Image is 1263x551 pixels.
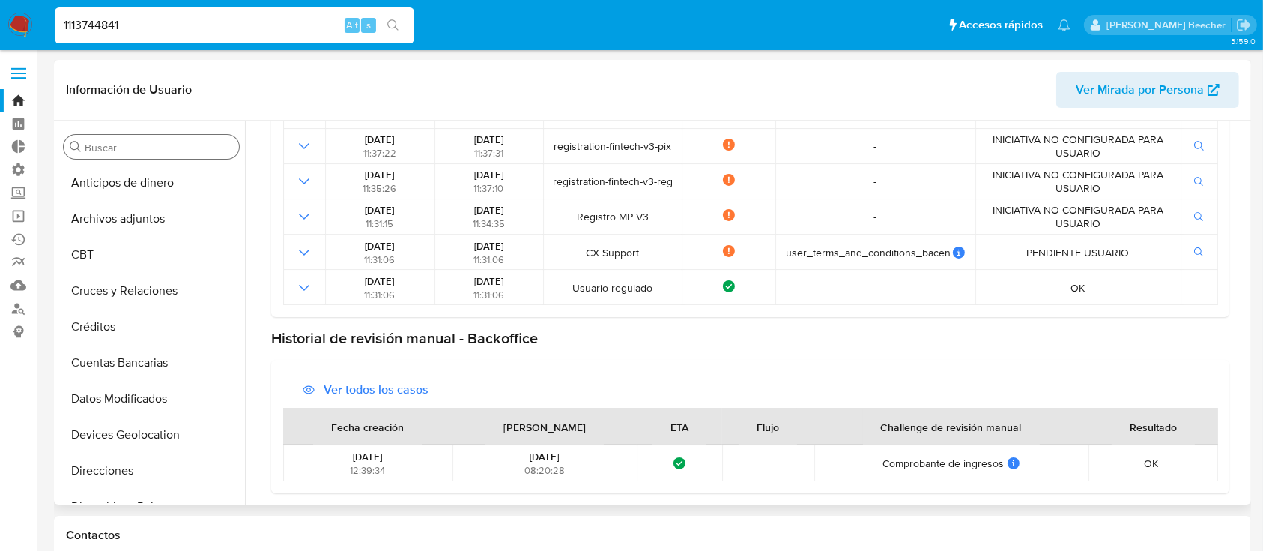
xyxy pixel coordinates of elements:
[58,345,245,381] button: Cuentas Bancarias
[1056,72,1239,108] button: Ver Mirada por Persona
[378,15,408,36] button: search-icon
[58,165,245,201] button: Anticipos de dinero
[66,528,1239,543] h1: Contactos
[58,489,245,525] button: Dispositivos Point
[66,82,192,97] h1: Información de Usuario
[58,381,245,417] button: Datos Modificados
[58,273,245,309] button: Cruces y Relaciones
[70,141,82,153] button: Buscar
[1236,17,1252,33] a: Salir
[1058,19,1070,31] a: Notificaciones
[1076,72,1204,108] span: Ver Mirada por Persona
[58,309,245,345] button: Créditos
[346,18,358,32] span: Alt
[58,453,245,489] button: Direcciones
[58,201,245,237] button: Archivos adjuntos
[58,237,245,273] button: CBT
[58,417,245,453] button: Devices Geolocation
[1106,18,1231,32] p: camila.tresguerres@mercadolibre.com
[959,17,1043,33] span: Accesos rápidos
[55,16,414,35] input: Buscar usuario o caso...
[85,141,233,154] input: Buscar
[366,18,371,32] span: s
